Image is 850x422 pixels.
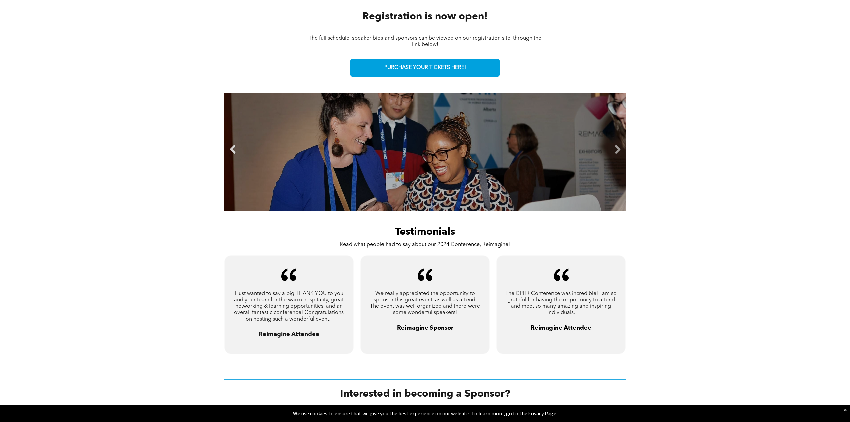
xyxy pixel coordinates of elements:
a: Next [612,145,622,155]
span: PURCHASE YOUR TICKETS HERE! [384,65,466,71]
div: Dismiss notification [844,406,847,413]
span: We really appreciated the opportunity to sponsor this great event, as well as attend. The event w... [370,291,480,315]
span: Reimagine Attendee [259,331,319,337]
span: I just wanted to say a big THANK YOU to you and your team for the warm hospitality, great network... [234,291,344,322]
span: Reimagine Attendee [531,325,591,331]
span: Reimagine Sponsor [397,325,453,331]
a: Privacy Page. [527,410,557,417]
a: Previous [228,145,238,155]
a: PURCHASE YOUR TICKETS HERE! [350,59,500,77]
span: The CPHR Conference was incredible! I am so grateful for having the opportunity to attend and mee... [505,291,617,315]
span: Read what people had to say about our 2024 Conference, Reimagine! [340,242,510,248]
span: The full schedule, speaker bios and sponsors can be viewed on our registration site, through the ... [309,36,541,47]
span: Testimonials [395,227,455,237]
span: Interested in becoming a Sponsor? [340,389,510,399]
span: Registration is now open! [362,12,488,22]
